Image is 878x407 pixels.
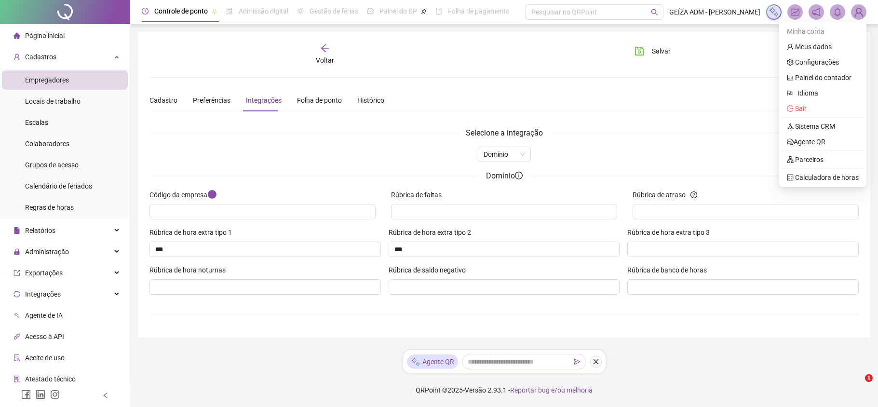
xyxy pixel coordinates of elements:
[25,32,65,40] span: Página inicial
[246,95,282,106] div: Integrações
[845,374,868,397] iframe: Intercom live chat
[787,88,794,98] span: flag
[787,174,859,181] a: calculator Calculadora de horas
[155,282,373,292] input: Rúbrica de hora noturnas
[149,190,214,200] label: Código da empresa
[787,138,825,146] a: commentAgente QR
[297,95,342,106] div: Folha de ponto
[25,312,63,319] span: Agente de IA
[226,8,233,14] span: file-done
[379,7,417,15] span: Painel do DP
[21,390,31,399] span: facebook
[787,58,839,66] a: setting Configurações
[36,390,45,399] span: linkedin
[357,95,384,106] div: Histórico
[627,227,716,238] label: Rúbrica de hora extra tipo 3
[50,390,60,399] span: instagram
[14,376,20,382] span: solution
[690,190,697,200] span: question-circle
[795,105,807,112] span: Sair
[25,161,79,169] span: Grupos de acesso
[149,95,177,106] div: Cadastro
[25,333,64,340] span: Acesso à API
[149,265,232,275] label: Rúbrica de hora noturnas
[14,248,20,255] span: lock
[435,8,442,14] span: book
[411,357,420,367] img: sparkle-icon.fc2bf0ac1784a2077858766a79e2daf3.svg
[316,56,334,64] span: Voltar
[515,172,523,179] span: info-circle
[669,7,760,17] span: GEÍZA ADM - [PERSON_NAME]
[14,54,20,60] span: user-add
[14,333,20,340] span: api
[25,140,69,148] span: Colaboradores
[193,96,230,104] span: Preferências
[102,392,109,399] span: left
[14,227,20,234] span: file
[25,248,69,256] span: Administração
[633,282,851,292] input: Rúbrica de banco de horas
[14,354,20,361] span: audit
[627,265,713,275] label: Rúbrica de banco de horas
[14,270,20,276] span: export
[25,203,74,211] span: Regras de horas
[812,8,821,16] span: notification
[367,8,374,14] span: dashboard
[651,9,658,16] span: search
[25,354,65,362] span: Aceite de uso
[421,9,427,14] span: pushpin
[633,190,697,200] div: Rúbrica de atraso
[149,227,238,238] label: Rúbrica de hora extra tipo 1
[394,282,612,292] input: Rúbrica de saldo negativo
[787,43,832,51] a: user Meus dados
[25,119,48,126] span: Escalas
[465,386,486,394] span: Versão
[652,46,671,56] span: Salvar
[208,190,216,199] div: Tooltip anchor
[25,227,55,234] span: Relatórios
[787,122,835,130] a: deployment-unit Sistema CRM
[297,8,304,14] span: sun
[593,358,599,365] span: close
[155,244,373,255] input: Rúbrica de hora extra tipo 1
[239,7,288,15] span: Admissão digital
[25,97,81,105] span: Locais de trabalho
[389,265,472,275] label: Rúbrica de saldo negativo
[25,269,63,277] span: Exportações
[787,74,851,81] a: bar-chart Painel do contador
[787,105,794,112] span: logout
[14,32,20,39] span: home
[787,156,824,163] a: apartment Parceiros
[797,88,853,98] span: Idioma
[510,386,593,394] span: Reportar bug e/ou melhoria
[633,244,851,255] input: Rúbrica de hora extra tipo 3
[320,43,330,53] span: arrow-left
[478,170,530,182] span: Domínio
[25,182,92,190] span: Calendário de feriados
[142,8,149,14] span: clock-circle
[781,24,864,39] div: Minha conta
[833,8,842,16] span: bell
[154,7,208,15] span: Controle de ponto
[769,7,779,17] img: sparkle-icon.fc2bf0ac1784a2077858766a79e2daf3.svg
[25,53,56,61] span: Cadastros
[635,46,644,56] span: save
[865,374,873,382] span: 1
[25,76,69,84] span: Empregadores
[397,206,609,217] input: Rúbrica de faltas
[310,7,358,15] span: Gestão de férias
[791,8,799,16] span: fund
[130,373,878,407] footer: QRPoint © 2025 - 2.93.1 -
[407,354,458,369] div: Agente QR
[627,43,678,59] button: Salvar
[212,9,217,14] span: pushpin
[851,5,866,19] img: 29244
[14,291,20,298] span: sync
[448,7,510,15] span: Folha de pagamento
[389,227,477,238] label: Rúbrica de hora extra tipo 2
[484,147,525,162] span: Domínio
[391,190,448,200] label: Rúbrica de faltas
[25,375,76,383] span: Atestado técnico
[25,290,61,298] span: Integrações
[458,127,551,139] span: Selecione a integração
